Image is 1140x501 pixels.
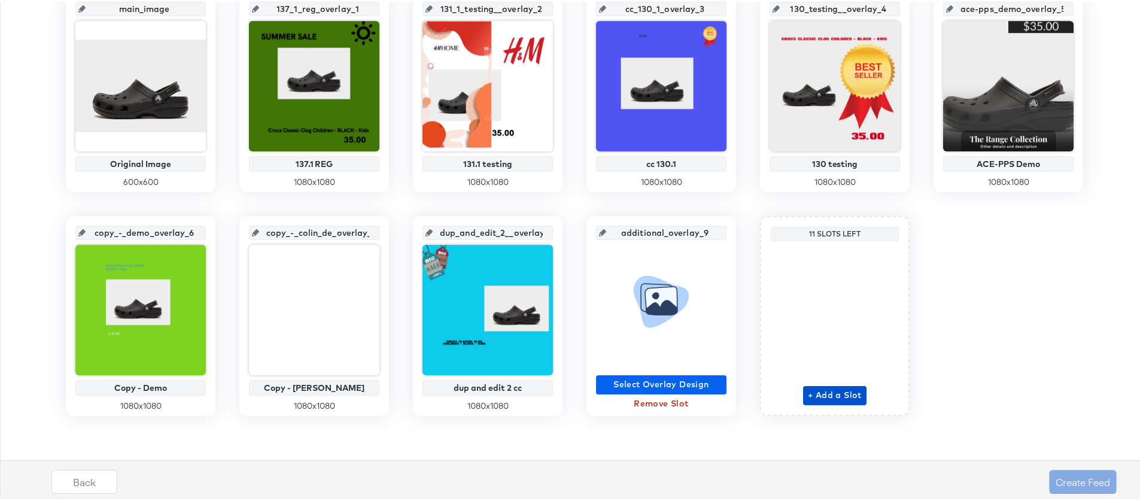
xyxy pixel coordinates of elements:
[601,394,722,409] span: Remove Slot
[249,175,379,186] div: 1080 x 1080
[422,399,553,410] div: 1080 x 1080
[51,468,117,492] button: Back
[425,157,550,167] div: 131.1 testing
[599,157,723,167] div: cc 130.1
[943,175,1074,186] div: 1080 x 1080
[774,227,896,237] div: 11 Slots Left
[803,384,867,403] button: + Add a Slot
[252,381,376,391] div: Copy - [PERSON_NAME]
[773,157,897,167] div: 130 testing
[770,175,900,186] div: 1080 x 1080
[252,157,376,167] div: 137.1 REG
[249,399,379,410] div: 1080 x 1080
[946,157,1071,167] div: ACE-PPS Demo
[422,175,553,186] div: 1080 x 1080
[596,175,726,186] div: 1080 x 1080
[78,381,203,391] div: Copy - Demo
[78,157,203,167] div: Original Image
[425,381,550,391] div: dup and edit 2 cc
[808,386,862,401] span: + Add a Slot
[75,175,206,186] div: 600 x 600
[596,393,726,412] button: Remove Slot
[596,374,726,393] button: Select Overlay Design
[601,375,722,390] span: Select Overlay Design
[75,399,206,410] div: 1080 x 1080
